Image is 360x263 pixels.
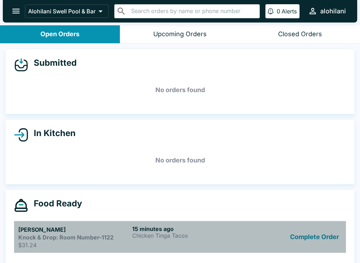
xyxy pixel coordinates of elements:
[28,8,96,15] p: Alohilani Swell Pool & Bar
[14,221,346,253] a: [PERSON_NAME]Knock & Drop: Room Number-1122$31.2415 minutes agoChicken Tinga TacosComplete Order
[28,198,82,209] h4: Food Ready
[7,2,25,20] button: open drawer
[18,234,114,241] strong: Knock & Drop: Room Number-1122
[28,128,76,139] h4: In Kitchen
[278,30,322,38] div: Closed Orders
[320,7,346,15] div: alohilani
[14,77,346,103] h5: No orders found
[40,30,79,38] div: Open Orders
[132,232,243,239] p: Chicken Tinga Tacos
[18,225,129,234] h5: [PERSON_NAME]
[277,8,280,15] p: 0
[28,58,77,68] h4: Submitted
[153,30,207,38] div: Upcoming Orders
[14,148,346,173] h5: No orders found
[287,225,342,249] button: Complete Order
[25,5,109,18] button: Alohilani Swell Pool & Bar
[282,8,297,15] p: Alerts
[18,242,129,249] p: $31.24
[132,225,243,232] h6: 15 minutes ago
[305,4,349,19] button: alohilani
[129,6,257,16] input: Search orders by name or phone number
